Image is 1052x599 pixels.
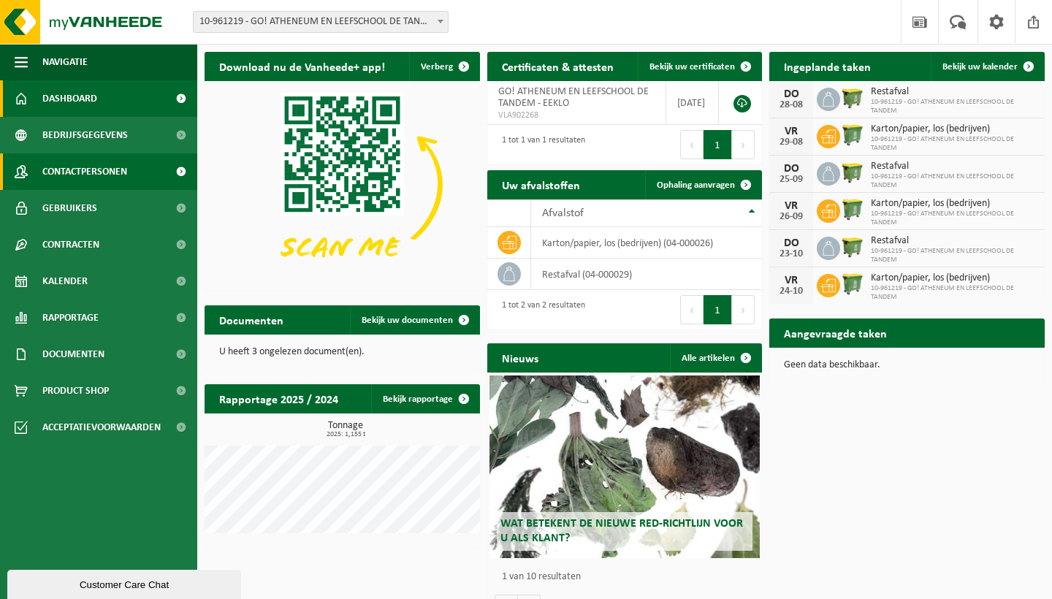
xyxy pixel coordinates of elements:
[732,295,755,324] button: Next
[777,88,806,100] div: DO
[42,117,128,153] span: Bedrijfsgegevens
[531,259,762,290] td: restafval (04-000029)
[657,180,735,190] span: Ophaling aanvragen
[840,234,865,259] img: WB-1100-HPE-GN-51
[42,226,99,263] span: Contracten
[212,431,480,438] span: 2025: 1,155 t
[784,360,1030,370] p: Geen data beschikbaar.
[498,86,649,109] span: GO! ATHENEUM EN LEEFSCHOOL DE TANDEM - EEKLO
[931,52,1043,81] a: Bekijk uw kalender
[219,347,465,357] p: U heeft 3 ongelezen document(en).
[371,384,479,413] a: Bekijk rapportage
[42,153,127,190] span: Contactpersonen
[487,343,553,372] h2: Nieuws
[502,572,755,582] p: 1 van 10 resultaten
[769,318,902,347] h2: Aangevraagde taken
[840,272,865,297] img: WB-0770-HPE-GN-51
[777,212,806,222] div: 26-09
[489,375,759,558] a: Wat betekent de nieuwe RED-richtlijn voor u als klant?
[670,343,761,373] a: Alle artikelen
[871,135,1037,153] span: 10-961219 - GO! ATHENEUM EN LEEFSCHOOL DE TANDEM
[645,170,761,199] a: Ophaling aanvragen
[732,130,755,159] button: Next
[871,161,1037,172] span: Restafval
[777,137,806,148] div: 29-08
[871,235,1037,247] span: Restafval
[704,130,732,159] button: 1
[409,52,479,81] button: Verberg
[205,52,400,80] h2: Download nu de Vanheede+ app!
[777,286,806,297] div: 24-10
[42,409,161,446] span: Acceptatievoorwaarden
[193,11,449,33] span: 10-961219 - GO! ATHENEUM EN LEEFSCHOOL DE TANDEM - EEKLO
[680,295,704,324] button: Previous
[638,52,761,81] a: Bekijk uw certificaten
[680,130,704,159] button: Previous
[777,126,806,137] div: VR
[871,272,1037,284] span: Karton/papier, los (bedrijven)
[871,123,1037,135] span: Karton/papier, los (bedrijven)
[704,295,732,324] button: 1
[205,81,480,288] img: Download de VHEPlus App
[649,62,735,72] span: Bekijk uw certificaten
[500,518,743,543] span: Wat betekent de nieuwe RED-richtlijn voor u als klant?
[42,299,99,336] span: Rapportage
[542,207,584,219] span: Afvalstof
[777,100,806,110] div: 28-08
[42,263,88,299] span: Kalender
[871,198,1037,210] span: Karton/papier, los (bedrijven)
[212,421,480,438] h3: Tonnage
[7,567,244,599] iframe: chat widget
[871,172,1037,190] span: 10-961219 - GO! ATHENEUM EN LEEFSCHOOL DE TANDEM
[42,44,88,80] span: Navigatie
[871,86,1037,98] span: Restafval
[487,170,595,199] h2: Uw afvalstoffen
[42,336,104,373] span: Documenten
[42,80,97,117] span: Dashboard
[495,294,585,326] div: 1 tot 2 van 2 resultaten
[840,197,865,222] img: WB-0770-HPE-GN-51
[769,52,885,80] h2: Ingeplande taken
[194,12,448,32] span: 10-961219 - GO! ATHENEUM EN LEEFSCHOOL DE TANDEM - EEKLO
[495,129,585,161] div: 1 tot 1 van 1 resultaten
[840,85,865,110] img: WB-1100-HPE-GN-51
[362,316,453,325] span: Bekijk uw documenten
[871,284,1037,302] span: 10-961219 - GO! ATHENEUM EN LEEFSCHOOL DE TANDEM
[777,237,806,249] div: DO
[350,305,479,335] a: Bekijk uw documenten
[777,175,806,185] div: 25-09
[840,123,865,148] img: WB-0770-HPE-GN-51
[42,190,97,226] span: Gebruikers
[871,247,1037,264] span: 10-961219 - GO! ATHENEUM EN LEEFSCHOOL DE TANDEM
[421,62,453,72] span: Verberg
[942,62,1018,72] span: Bekijk uw kalender
[42,373,109,409] span: Product Shop
[777,249,806,259] div: 23-10
[205,305,298,334] h2: Documenten
[777,200,806,212] div: VR
[777,275,806,286] div: VR
[871,98,1037,115] span: 10-961219 - GO! ATHENEUM EN LEEFSCHOOL DE TANDEM
[871,210,1037,227] span: 10-961219 - GO! ATHENEUM EN LEEFSCHOOL DE TANDEM
[531,227,762,259] td: karton/papier, los (bedrijven) (04-000026)
[205,384,353,413] h2: Rapportage 2025 / 2024
[840,160,865,185] img: WB-1100-HPE-GN-51
[487,52,628,80] h2: Certificaten & attesten
[777,163,806,175] div: DO
[498,110,655,121] span: VLA902268
[666,81,720,125] td: [DATE]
